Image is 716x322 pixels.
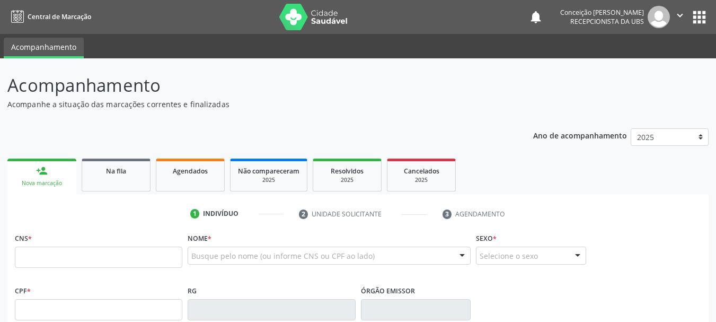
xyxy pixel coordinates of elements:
div: 2025 [395,176,448,184]
span: Resolvidos [331,167,364,176]
a: Acompanhamento [4,38,84,58]
p: Acompanhamento [7,72,498,99]
label: RG [188,283,197,299]
a: Central de Marcação [7,8,91,25]
p: Acompanhe a situação das marcações correntes e finalizadas [7,99,498,110]
span: Na fila [106,167,126,176]
span: Central de Marcação [28,12,91,21]
span: Cancelados [404,167,439,176]
button: notifications [528,10,543,24]
label: Nome [188,230,211,247]
div: person_add [36,165,48,177]
label: CNS [15,230,32,247]
button: apps [690,8,709,27]
span: Selecione o sexo [480,250,538,262]
label: Sexo [476,230,497,247]
button:  [670,6,690,28]
div: Nova marcação [15,179,69,187]
span: Não compareceram [238,167,299,176]
div: 1 [190,209,200,219]
p: Ano de acompanhamento [533,128,627,142]
span: Agendados [173,167,208,176]
div: Indivíduo [203,209,238,219]
div: Conceição [PERSON_NAME] [560,8,644,17]
span: Busque pelo nome (ou informe CNS ou CPF ao lado) [191,250,375,262]
div: 2025 [238,176,299,184]
img: img [648,6,670,28]
span: Recepcionista da UBS [570,17,644,26]
i:  [674,10,686,21]
div: 2025 [321,176,374,184]
label: Órgão emissor [361,283,415,299]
